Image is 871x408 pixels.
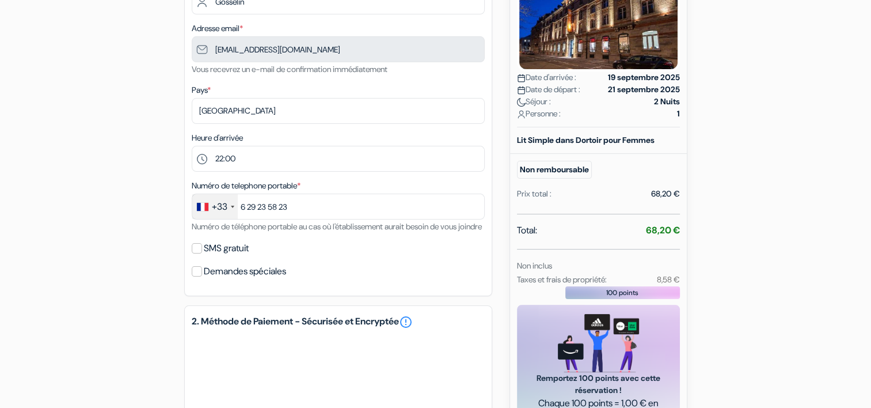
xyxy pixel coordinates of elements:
span: 100 points [606,288,638,298]
img: gift_card_hero_new.png [558,314,639,372]
div: France: +33 [192,194,238,219]
strong: 2 Nuits [654,96,680,108]
small: Non inclus [517,260,552,271]
img: calendar.svg [517,74,526,82]
span: Total: [517,224,537,237]
span: Date d'arrivée : [517,71,576,84]
input: Entrer adresse e-mail [192,36,485,62]
img: calendar.svg [517,86,526,95]
label: Numéro de telephone portable [192,180,301,192]
div: 68,20 € [651,188,680,200]
label: Demandes spéciales [204,263,286,279]
label: SMS gratuit [204,240,249,256]
label: Adresse email [192,22,243,35]
div: Prix total : [517,188,551,200]
small: 8,58 € [656,274,679,285]
a: error_outline [399,315,413,329]
strong: 19 septembre 2025 [608,71,680,84]
span: Remportez 100 points avec cette réservation ! [531,372,666,396]
img: moon.svg [517,98,526,107]
div: +33 [212,200,227,214]
strong: 21 septembre 2025 [608,84,680,96]
small: Numéro de téléphone portable au cas où l'établissement aurait besoin de vous joindre [192,221,482,232]
span: Personne : [517,108,561,120]
img: user_icon.svg [517,110,526,119]
input: 6 12 34 56 78 [192,194,485,220]
b: Lit Simple dans Dortoir pour Femmes [517,135,655,145]
span: Séjour : [517,96,551,108]
strong: 68,20 € [646,224,680,236]
strong: 1 [677,108,680,120]
label: Pays [192,84,211,96]
span: Date de départ : [517,84,580,96]
small: Taxes et frais de propriété: [517,274,607,285]
small: Non remboursable [517,161,592,179]
h5: 2. Méthode de Paiement - Sécurisée et Encryptée [192,315,485,329]
label: Heure d'arrivée [192,132,243,144]
small: Vous recevrez un e-mail de confirmation immédiatement [192,64,387,74]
